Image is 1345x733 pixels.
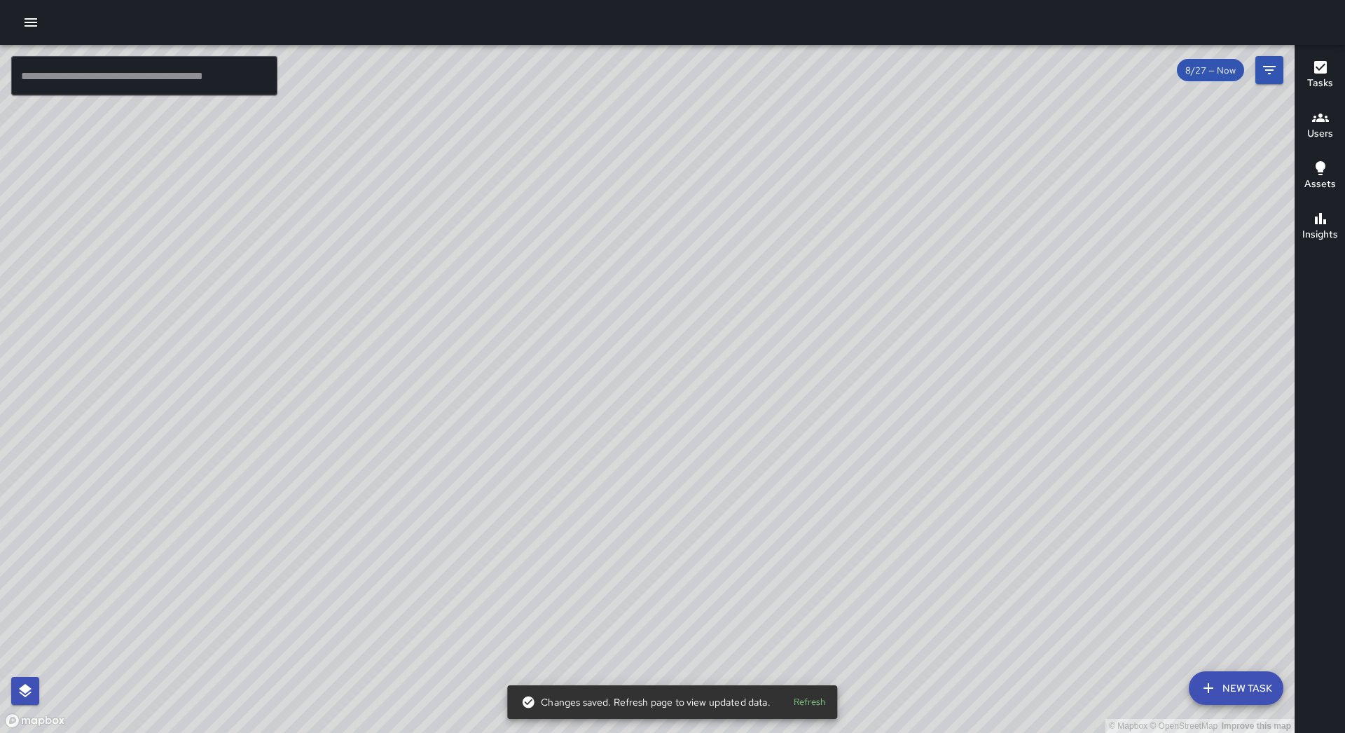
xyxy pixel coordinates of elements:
button: Refresh [787,692,832,713]
button: Filters [1255,56,1283,84]
button: Insights [1295,202,1345,252]
h6: Users [1307,126,1333,142]
span: 8/27 — Now [1177,64,1244,76]
div: Changes saved. Refresh page to view updated data. [521,690,770,715]
button: Users [1295,101,1345,151]
button: Assets [1295,151,1345,202]
h6: Assets [1304,177,1336,192]
button: New Task [1189,671,1283,705]
button: Tasks [1295,50,1345,101]
h6: Tasks [1307,76,1333,91]
h6: Insights [1302,227,1338,242]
